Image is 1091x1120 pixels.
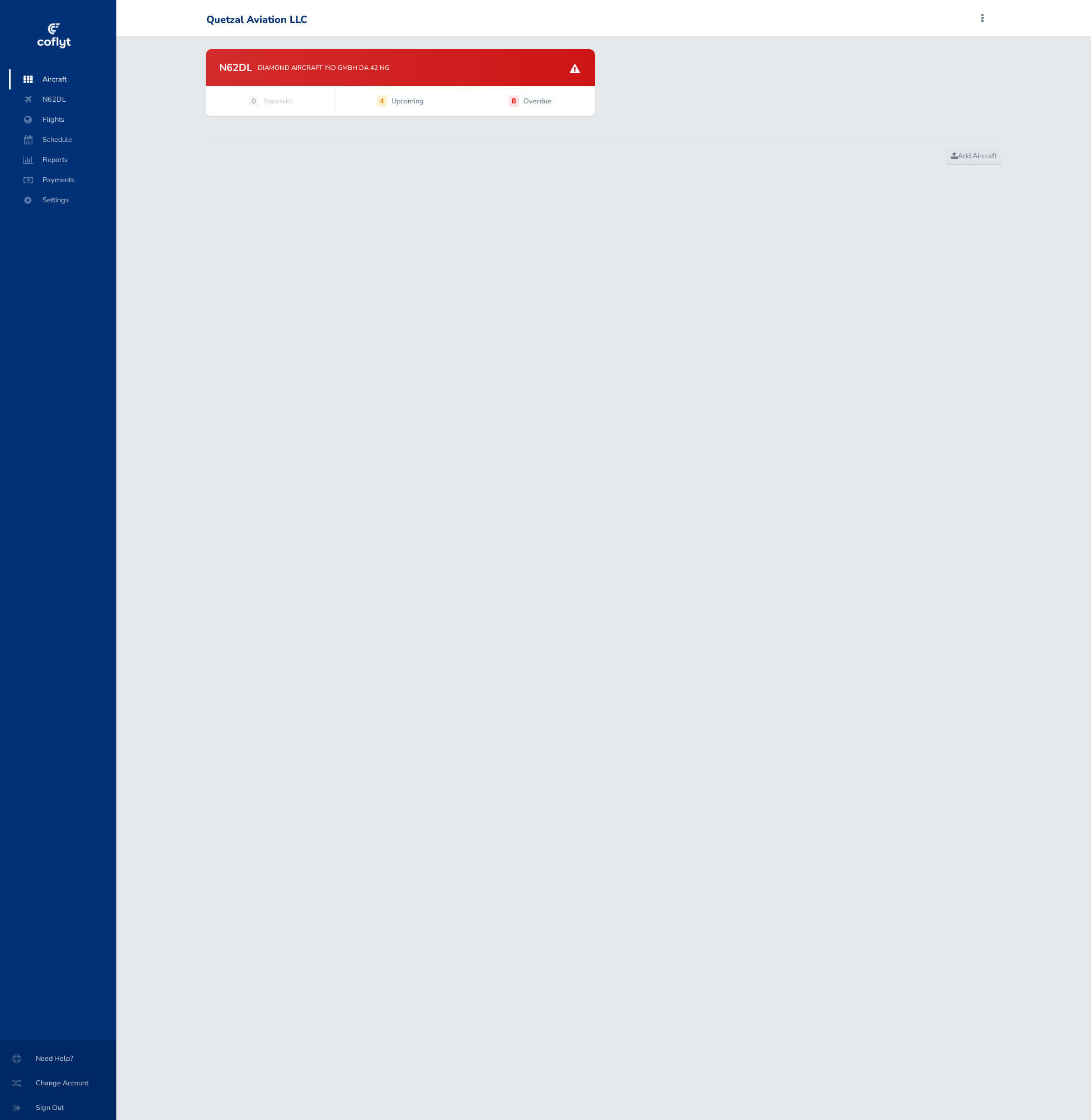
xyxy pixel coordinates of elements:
span: Upcoming [391,96,424,107]
a: Add Aircraft [946,148,1002,165]
span: Sign Out [13,1098,103,1118]
strong: 0 [249,96,259,107]
span: Squawks [263,96,292,107]
span: Change Account [13,1073,103,1093]
strong: 8 [509,96,519,107]
span: Overdue [523,96,551,107]
strong: 4 [377,96,387,107]
img: coflyt logo [35,20,72,53]
span: Settings [20,190,105,210]
h2: N62DL [219,63,252,73]
span: Schedule [20,130,105,150]
span: Flights [20,110,105,130]
span: Need Help? [13,1048,103,1069]
div: Quetzal Aviation LLC [206,14,307,26]
span: Payments [20,170,105,190]
span: Add Aircraft [951,151,996,161]
span: Reports [20,150,105,170]
p: DIAMOND AIRCRAFT IND GMBH DA 42 NG [258,63,389,73]
span: N62DL [20,89,105,110]
span: Aircraft [20,69,105,89]
a: N62DL DIAMOND AIRCRAFT IND GMBH DA 42 NG 0 Squawks 4 Upcoming 8 Overdue [206,49,595,116]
